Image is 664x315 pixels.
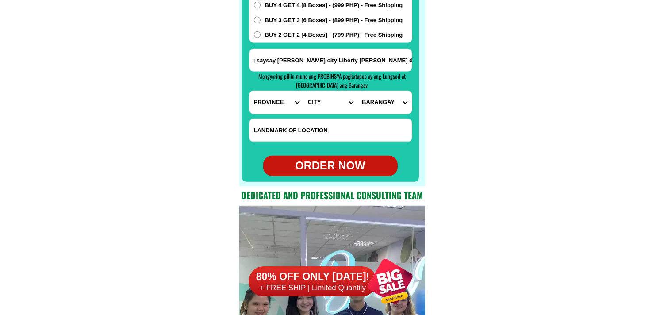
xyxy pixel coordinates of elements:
[254,17,261,23] input: BUY 3 GET 3 [6 Boxes] - (899 PHP) - Free Shipping
[265,16,403,25] span: BUY 3 GET 3 [6 Boxes] - (899 PHP) - Free Shipping
[258,72,406,89] span: Mangyaring piliin muna ang PROBINSYA pagkatapos ay ang Lungsod at [GEOGRAPHIC_DATA] ang Barangay
[254,31,261,38] input: BUY 2 GET 2 [4 Boxes] - (799 PHP) - Free Shipping
[248,270,377,283] h6: 80% OFF ONLY [DATE]!
[357,91,411,114] select: Select commune
[249,119,412,142] input: Input LANDMARKOFLOCATION
[263,157,398,174] div: ORDER NOW
[239,188,425,202] h2: Dedicated and professional consulting team
[254,2,261,8] input: BUY 4 GET 4 [8 Boxes] - (999 PHP) - Free Shipping
[249,91,303,114] select: Select province
[265,31,403,39] span: BUY 2 GET 2 [4 Boxes] - (799 PHP) - Free Shipping
[265,1,403,10] span: BUY 4 GET 4 [8 Boxes] - (999 PHP) - Free Shipping
[249,49,412,71] input: Input address
[248,283,377,293] h6: + FREE SHIP | Limited Quantily
[303,91,357,114] select: Select district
